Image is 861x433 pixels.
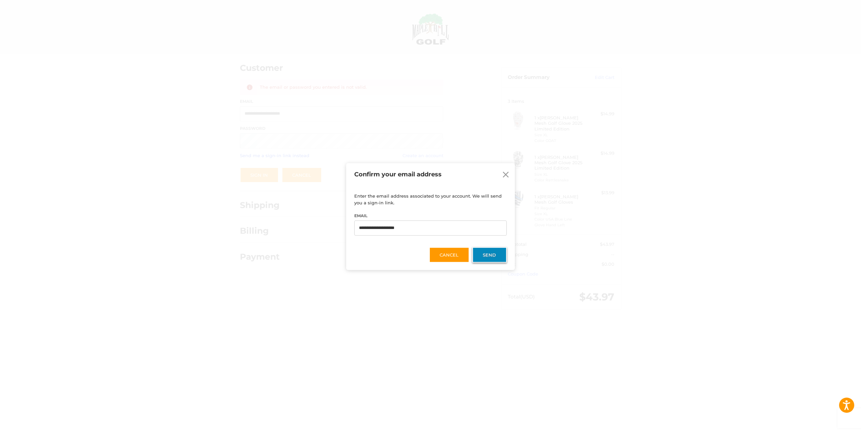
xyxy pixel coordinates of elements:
button: Send [472,247,507,262]
h2: Confirm your email address [354,171,506,178]
label: Email [354,213,506,219]
iframe: Google Customer Reviews [805,415,861,433]
p: Enter the email address associated to your account. We will send you a sign-in link. [354,193,506,206]
button: Cancel [429,247,469,262]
